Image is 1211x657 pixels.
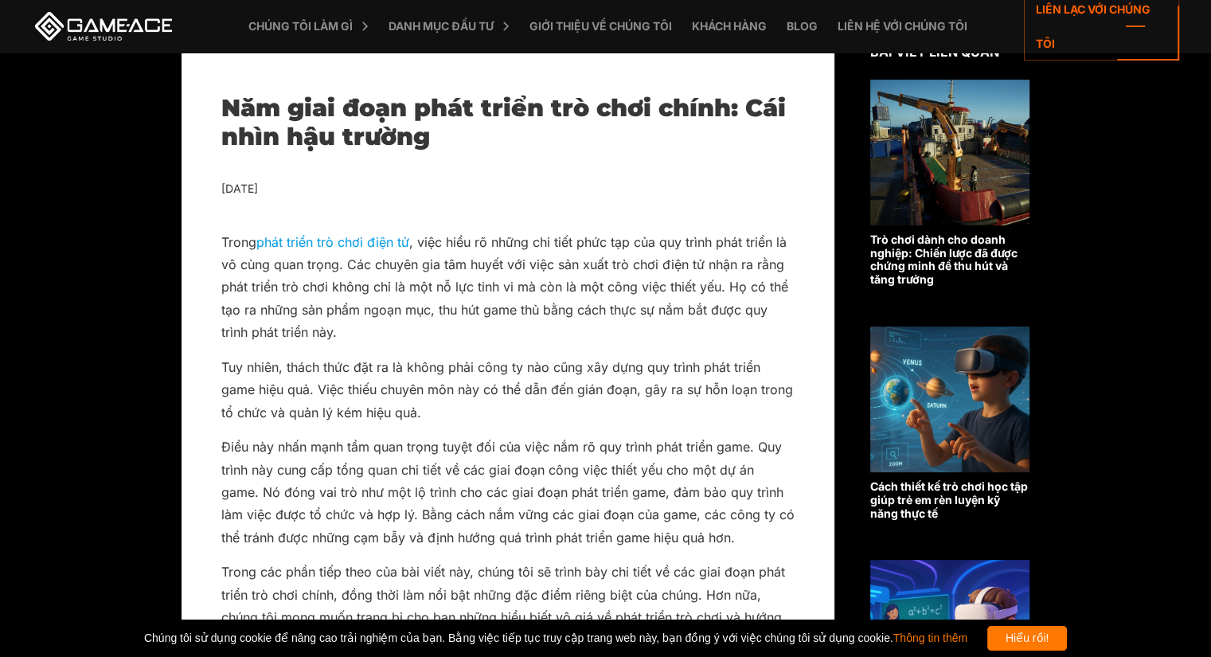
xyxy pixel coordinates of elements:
font: Hiểu rồi! [1006,632,1049,644]
font: Chúng tôi sử dụng cookie để nâng cao trải nghiệm của bạn. Bằng việc tiếp tục truy cập trang web n... [144,632,893,644]
font: Blog [787,19,818,33]
font: Trong [221,234,256,250]
a: phát triển trò chơi điện tử [256,234,409,250]
font: Điều này nhấn mạnh tầm quan trọng tuyệt đối của việc nắm rõ quy trình phát triển game. Quy trình ... [221,439,795,546]
font: Bài viết liên quan [870,44,999,60]
font: Giới thiệu về chúng tôi [529,19,672,33]
font: Cách thiết kế trò chơi học tập giúp trẻ em rèn luyện kỹ năng thực tế [870,479,1028,520]
a: Cách thiết kế trò chơi học tập giúp trẻ em rèn luyện kỹ năng thực tế [870,327,1029,521]
font: Trò chơi dành cho doanh nghiệp: Chiến lược đã được chứng minh để thu hút và tăng trưởng [870,233,1018,286]
font: [DATE] [221,182,258,195]
font: , việc hiểu rõ những chi tiết phức tạp của quy trình phát triển là vô cùng quan trọng. Các chuyên... [221,234,788,341]
font: Tuy nhiên, thách thức đặt ra là không phải công ty nào cũng xây dựng quy trình phát triển game hi... [221,359,793,420]
font: Khách hàng [692,19,767,33]
font: Trong các phần tiếp theo của bài viết này, chúng tôi sẽ trình bày chi tiết về các giai đoạn phát ... [221,564,785,647]
font: Liên hệ với chúng tôi [838,19,967,33]
a: Trò chơi dành cho doanh nghiệp: Chiến lược đã được chứng minh để thu hút và tăng trưởng [870,80,1029,287]
font: Chúng tôi làm gì [248,19,353,33]
font: Năm giai đoạn phát triển trò chơi chính: Cái nhìn hậu trường [221,93,786,151]
img: Có liên quan [870,80,1029,225]
a: Thông tin thêm [893,632,967,644]
img: Có liên quan [870,327,1029,472]
font: Danh mục đầu tư [389,19,494,33]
